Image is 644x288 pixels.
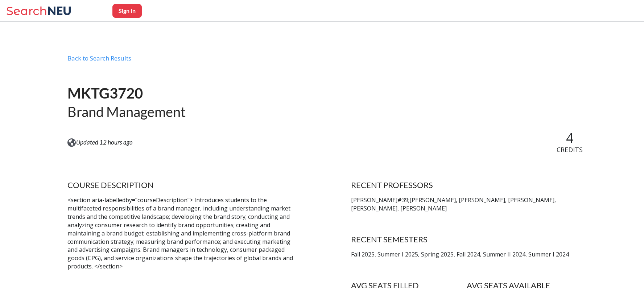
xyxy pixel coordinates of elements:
[112,4,142,18] button: Sign In
[351,196,583,213] p: [PERSON_NAME]#39;[PERSON_NAME], [PERSON_NAME], [PERSON_NAME], [PERSON_NAME], [PERSON_NAME]
[351,250,583,259] p: Fall 2025, Summer I 2025, Spring 2025, Fall 2024, Summer II 2024, Summer I 2024
[67,84,186,103] h1: MKTG3720
[351,234,583,245] h4: RECENT SEMESTERS
[76,138,133,146] span: Updated 12 hours ago
[67,196,299,271] p: <section aria-labelledby="courseDescription"> Introduces students to the multifaceted responsibil...
[67,54,583,68] div: Back to Search Results
[67,180,299,190] h4: COURSE DESCRIPTION
[566,129,574,147] span: 4
[557,145,583,154] span: CREDITS
[67,103,186,121] h2: Brand Management
[351,180,583,190] h4: RECENT PROFESSORS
